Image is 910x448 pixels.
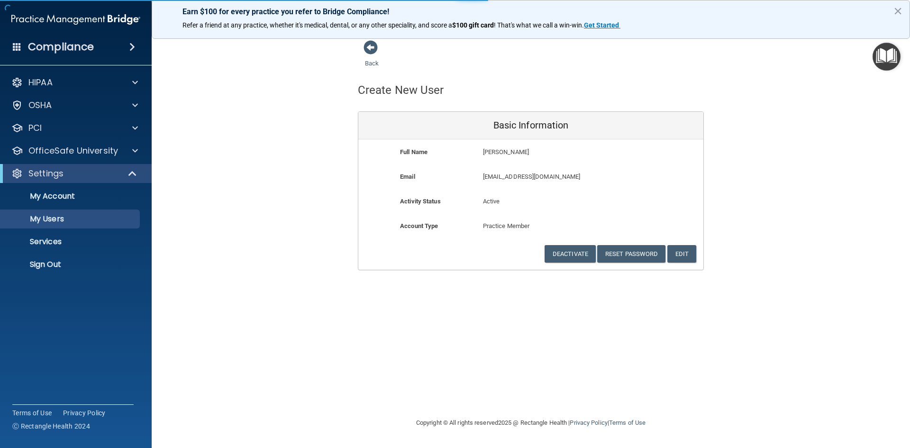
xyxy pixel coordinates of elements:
[182,7,879,16] p: Earn $100 for every practice you refer to Bridge Compliance!
[28,77,53,88] p: HIPAA
[6,260,136,269] p: Sign Out
[358,84,444,96] h4: Create New User
[28,122,42,134] p: PCI
[11,168,137,179] a: Settings
[584,21,620,29] a: Get Started
[6,214,136,224] p: My Users
[400,222,438,229] b: Account Type
[11,145,138,156] a: OfficeSafe University
[11,122,138,134] a: PCI
[545,245,596,263] button: Deactivate
[597,245,665,263] button: Reset Password
[6,237,136,247] p: Services
[570,419,607,426] a: Privacy Policy
[365,48,379,67] a: Back
[63,408,106,418] a: Privacy Policy
[400,148,428,155] b: Full Name
[483,196,579,207] p: Active
[28,40,94,54] h4: Compliance
[12,421,90,431] span: Ⓒ Rectangle Health 2024
[483,146,634,158] p: [PERSON_NAME]
[483,171,634,183] p: [EMAIL_ADDRESS][DOMAIN_NAME]
[28,100,52,111] p: OSHA
[452,21,494,29] strong: $100 gift card
[182,21,452,29] span: Refer a friend at any practice, whether it's medical, dental, or any other speciality, and score a
[12,408,52,418] a: Terms of Use
[11,77,138,88] a: HIPAA
[893,3,902,18] button: Close
[667,245,696,263] button: Edit
[584,21,619,29] strong: Get Started
[400,173,415,180] b: Email
[358,112,703,139] div: Basic Information
[11,100,138,111] a: OSHA
[483,220,579,232] p: Practice Member
[400,198,441,205] b: Activity Status
[609,419,646,426] a: Terms of Use
[873,43,901,71] button: Open Resource Center
[358,408,704,438] div: Copyright © All rights reserved 2025 @ Rectangle Health | |
[494,21,584,29] span: ! That's what we call a win-win.
[28,145,118,156] p: OfficeSafe University
[11,10,140,29] img: PMB logo
[28,168,64,179] p: Settings
[6,192,136,201] p: My Account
